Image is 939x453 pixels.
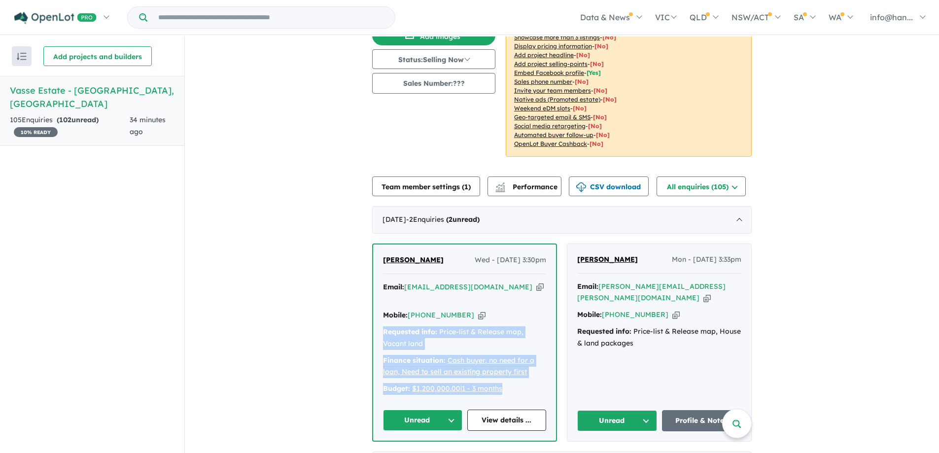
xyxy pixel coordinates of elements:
a: [EMAIL_ADDRESS][DOMAIN_NAME] [404,282,532,291]
strong: Mobile: [383,311,408,319]
u: Weekend eDM slots [514,105,570,112]
u: Automated buyer follow-up [514,131,593,139]
span: Performance [497,182,557,191]
u: Sales phone number [514,78,572,85]
img: Openlot PRO Logo White [14,12,97,24]
h5: Vasse Estate - [GEOGRAPHIC_DATA] , [GEOGRAPHIC_DATA] [10,84,174,110]
span: [ No ] [602,34,616,41]
u: Showcase more than 3 listings [514,34,600,41]
button: Performance [487,176,561,196]
a: [PERSON_NAME] [383,254,444,266]
button: Copy [672,310,680,320]
strong: Requested info: [383,327,437,336]
div: Price-list & Release map, House & land packages [577,326,741,349]
u: Add project selling-points [514,60,588,68]
button: Add projects and builders [43,46,152,66]
img: download icon [576,182,586,192]
button: Sales Number:??? [372,73,495,94]
u: Native ads (Promoted estate) [514,96,600,103]
button: All enquiries (105) [657,176,746,196]
div: [DATE] [372,206,752,234]
span: - 2 Enquir ies [406,215,480,224]
span: [PERSON_NAME] [383,255,444,264]
div: | [383,383,546,395]
a: View details ... [467,410,547,431]
div: 105 Enquir ies [10,114,130,138]
strong: Email: [383,282,404,291]
span: [ No ] [576,51,590,59]
strong: Budget: [383,384,410,393]
u: Geo-targeted email & SMS [514,113,591,121]
strong: ( unread) [446,215,480,224]
u: Social media retargeting [514,122,586,130]
span: [No] [596,131,610,139]
strong: Mobile: [577,310,602,319]
span: [No] [590,140,603,147]
span: 34 minutes ago [130,115,166,136]
span: [ No ] [590,60,604,68]
span: [No] [593,113,607,121]
u: Display pricing information [514,42,592,50]
span: [No] [603,96,617,103]
u: Invite your team members [514,87,591,94]
button: Copy [703,293,711,303]
input: Try estate name, suburb, builder or developer [149,7,393,28]
a: [PERSON_NAME] [577,254,638,266]
img: sort.svg [17,53,27,60]
a: Cash buyer, no need for a loan, Need to sell an existing property first [383,356,534,377]
button: Unread [577,410,657,431]
span: 2 [449,215,452,224]
span: Mon - [DATE] 3:33pm [672,254,741,266]
button: Unread [383,410,462,431]
a: Profile & Notes [662,410,742,431]
span: Wed - [DATE] 3:30pm [475,254,546,266]
span: [ No ] [575,78,589,85]
button: Copy [478,310,486,320]
span: [ No ] [593,87,607,94]
img: line-chart.svg [496,182,505,188]
a: [PHONE_NUMBER] [602,310,668,319]
a: [PHONE_NUMBER] [408,311,474,319]
span: 1 [464,182,468,191]
button: CSV download [569,176,649,196]
a: [PERSON_NAME][EMAIL_ADDRESS][PERSON_NAME][DOMAIN_NAME] [577,282,726,303]
strong: Requested info: [577,327,631,336]
u: Add project headline [514,51,574,59]
strong: ( unread) [57,115,99,124]
strong: Email: [577,282,598,291]
img: bar-chart.svg [495,185,505,192]
a: 1 - 3 months [462,384,502,393]
u: OpenLot Buyer Cashback [514,140,587,147]
span: info@han... [870,12,913,22]
strong: Finance situation: [383,356,446,365]
button: Status:Selling Now [372,49,495,69]
div: Price-list & Release map, Vacant land [383,326,546,350]
button: Copy [536,282,544,292]
span: [No] [588,122,602,130]
a: $1,200,000.00 [412,384,460,393]
span: [No] [573,105,587,112]
span: [ Yes ] [587,69,601,76]
u: Embed Facebook profile [514,69,584,76]
span: 10 % READY [14,127,58,137]
span: [ No ] [594,42,608,50]
span: 102 [59,115,71,124]
button: Team member settings (1) [372,176,480,196]
span: [PERSON_NAME] [577,255,638,264]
